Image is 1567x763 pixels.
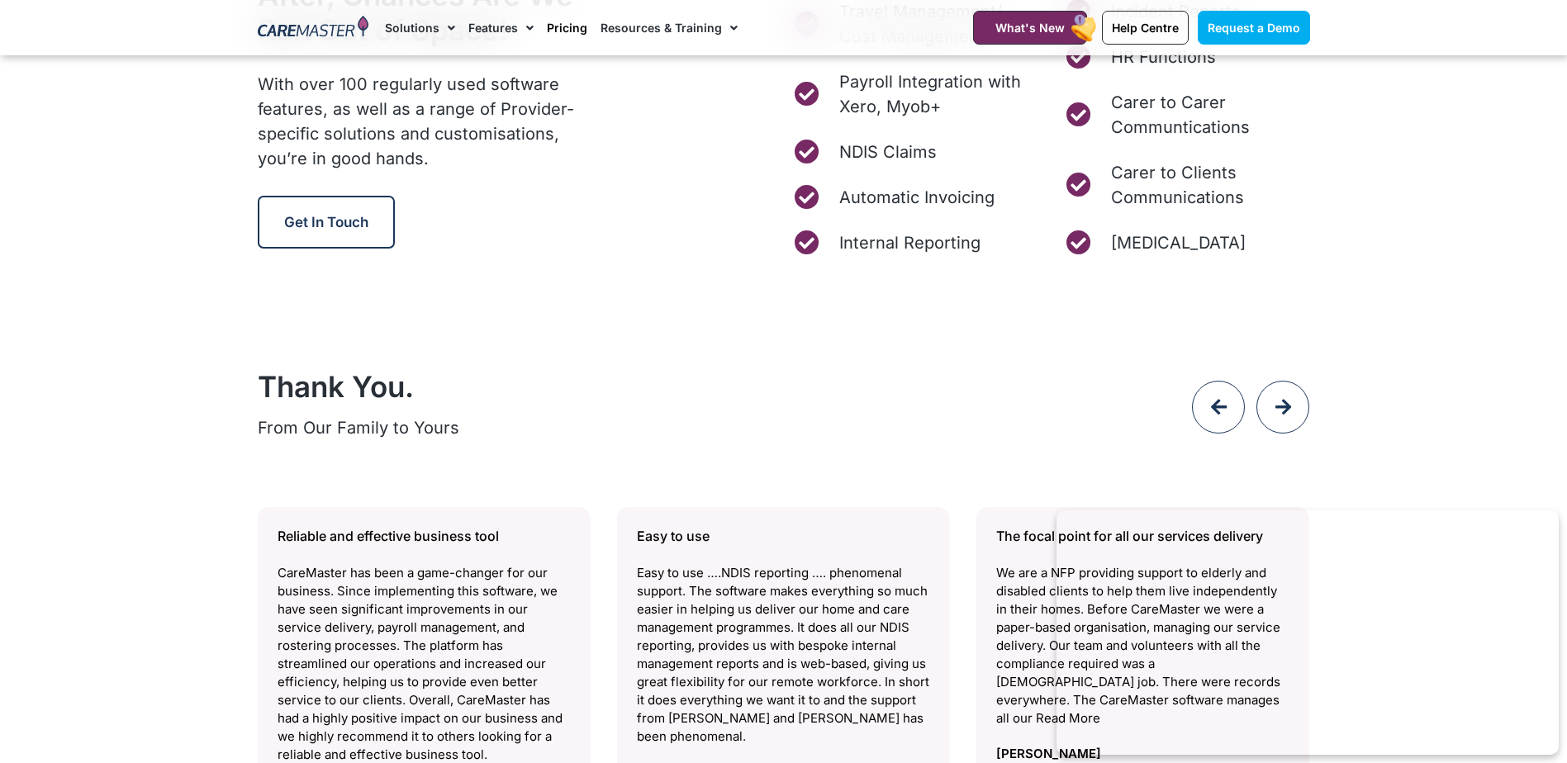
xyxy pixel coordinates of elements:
[835,69,1038,119] span: Payroll Integration with Xero, Myob+
[995,21,1065,35] span: What's New
[637,527,930,746] div: Easy to use ….NDIS reporting …. phenomenal support. The software makes everything so much easier ...
[258,369,1074,404] h2: Thank You.
[1107,45,1216,69] span: HR Functions
[258,418,459,438] span: From Our Family to Yours
[1064,45,1310,69] a: HR Functions
[1064,160,1310,210] a: Carer to Clients Communications
[792,185,1038,210] a: Automatic Invoicing
[835,140,937,164] span: NDIS Claims
[637,528,710,544] span: Easy to use
[792,140,1038,164] a: NDIS Claims
[1064,230,1310,255] a: [MEDICAL_DATA]
[277,528,498,544] span: Reliable and effective business tool
[835,230,981,255] span: Internal Reporting
[973,11,1087,45] a: What's New
[258,16,369,40] img: CareMaster Logo
[1208,21,1300,35] span: Request a Demo
[996,527,1289,727] div: We are a NFP providing support to elderly and disabled clients to help them live independently in...
[1112,21,1179,35] span: Help Centre
[284,214,368,230] span: Get in Touch
[792,230,1038,255] a: Internal Reporting
[792,69,1038,119] a: Payroll Integration with Xero, Myob+
[996,528,1263,544] span: The focal point for all our services delivery
[258,196,395,249] a: Get in Touch
[1107,160,1310,210] span: Carer to Clients Communications
[258,74,574,168] span: With over 100 regularly used software features, as well as a range of Provider-specific solutions...
[1102,11,1189,45] a: Help Centre
[996,745,1289,763] span: [PERSON_NAME]
[1057,510,1559,755] iframe: Popup CTA
[1107,230,1246,255] span: [MEDICAL_DATA]
[1064,90,1310,140] a: Carer to Carer Communtications
[1198,11,1310,45] a: Request a Demo
[1107,90,1310,140] span: Carer to Carer Communtications
[835,185,995,210] span: Automatic Invoicing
